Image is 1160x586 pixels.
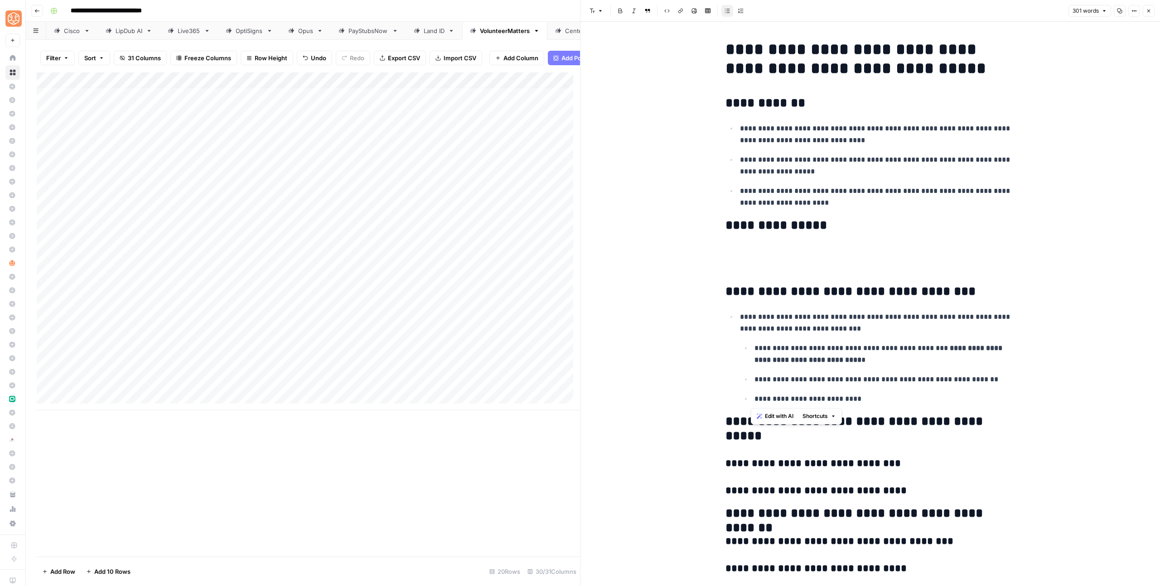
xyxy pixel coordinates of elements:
[128,53,161,62] span: 31 Columns
[255,53,287,62] span: Row Height
[9,260,15,266] img: hlg0wqi1id4i6sbxkcpd2tyblcaw
[462,22,547,40] a: VolunteerMatters
[50,567,75,576] span: Add Row
[424,26,445,35] div: Land ID
[40,51,75,65] button: Filter
[5,516,20,531] a: Settings
[524,564,580,579] div: 30/31 Columns
[298,26,313,35] div: Opus
[94,567,130,576] span: Add 10 Rows
[5,487,20,502] a: Your Data
[37,564,81,579] button: Add Row
[5,502,20,516] a: Usage
[5,7,20,30] button: Workspace: SimpleTiger
[799,410,840,422] button: Shortcuts
[802,412,828,420] span: Shortcuts
[336,51,370,65] button: Redo
[218,22,280,40] a: OptiSigns
[350,53,364,62] span: Redo
[489,51,544,65] button: Add Column
[297,51,332,65] button: Undo
[430,51,482,65] button: Import CSV
[9,396,15,402] img: lw7c1zkxykwl1f536rfloyrjtby8
[565,26,599,35] div: Centerbase
[406,22,462,40] a: Land ID
[547,22,616,40] a: Centerbase
[9,437,15,443] img: l4fhhv1wydngfjbdt7cv1fhbfkxb
[753,410,797,422] button: Edit with AI
[348,26,388,35] div: PayStubsNow
[170,51,237,65] button: Freeze Columns
[184,53,231,62] span: Freeze Columns
[81,564,136,579] button: Add 10 Rows
[116,26,142,35] div: LipDub AI
[280,22,331,40] a: Opus
[374,51,426,65] button: Export CSV
[444,53,476,62] span: Import CSV
[46,53,61,62] span: Filter
[64,26,80,35] div: Cisco
[486,564,524,579] div: 20 Rows
[561,53,611,62] span: Add Power Agent
[5,10,22,27] img: SimpleTiger Logo
[114,51,167,65] button: 31 Columns
[331,22,406,40] a: PayStubsNow
[84,53,96,62] span: Sort
[236,26,263,35] div: OptiSigns
[98,22,160,40] a: LipDub AI
[5,65,20,80] a: Browse
[1073,7,1099,15] span: 301 words
[480,26,530,35] div: VolunteerMatters
[765,412,793,420] span: Edit with AI
[5,51,20,65] a: Home
[548,51,616,65] button: Add Power Agent
[178,26,200,35] div: Live365
[78,51,110,65] button: Sort
[241,51,293,65] button: Row Height
[1068,5,1111,17] button: 301 words
[311,53,326,62] span: Undo
[160,22,218,40] a: Live365
[388,53,420,62] span: Export CSV
[503,53,538,62] span: Add Column
[46,22,98,40] a: Cisco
